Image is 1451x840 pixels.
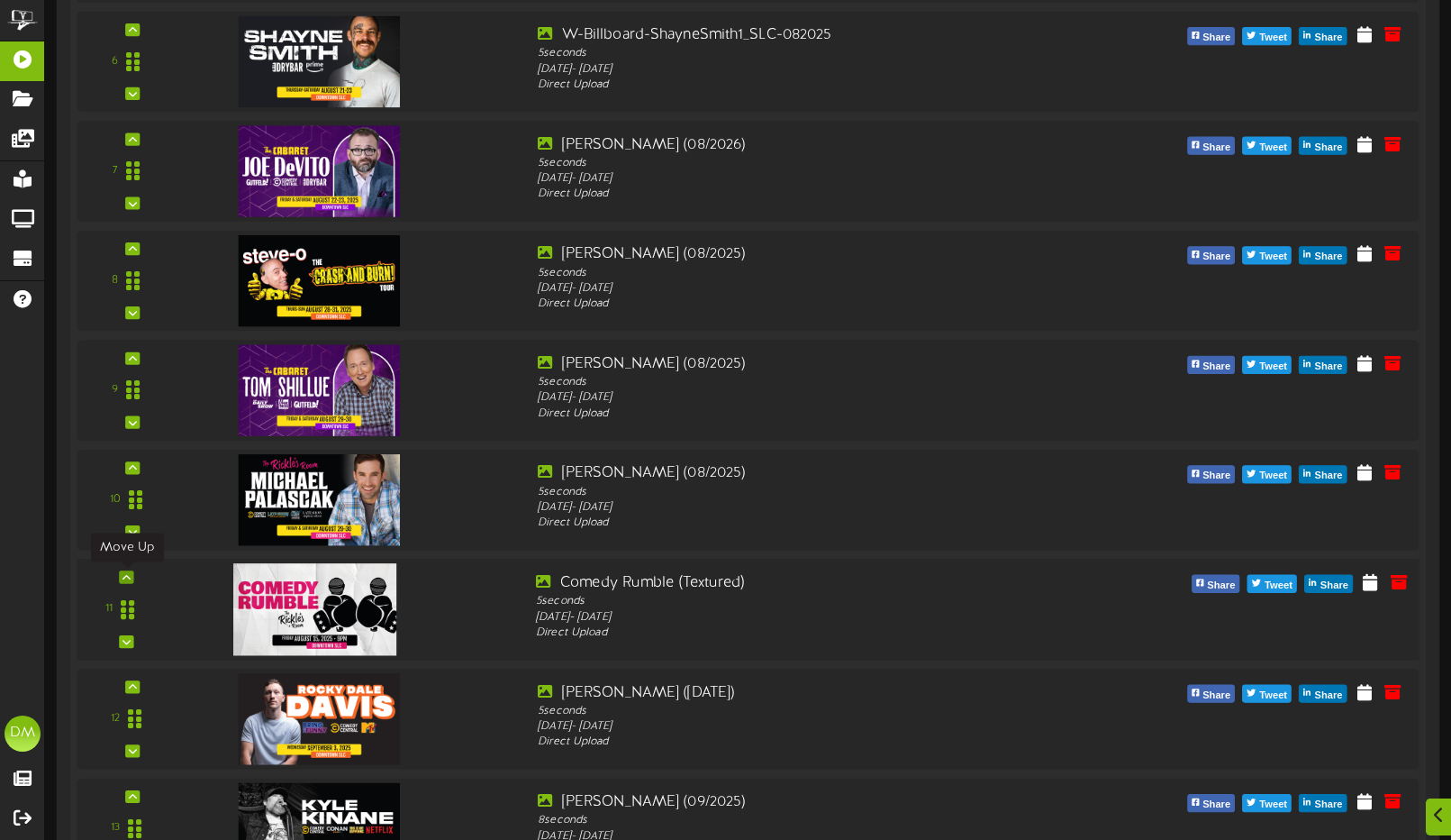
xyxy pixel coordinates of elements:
[1242,246,1292,264] button: Tweet
[233,563,397,655] img: 44b12a29-4e3c-474e-a474-8fbfd7687a9e.jpg
[1242,27,1292,45] button: Tweet
[1242,794,1292,812] button: Tweet
[538,171,1070,187] div: [DATE] - [DATE]
[538,813,1070,828] div: 8 seconds
[1299,356,1347,374] button: Share
[1242,465,1292,483] button: Tweet
[538,406,1070,421] div: Direct Upload
[1256,28,1291,48] span: Tweet
[1199,686,1234,706] span: Share
[1304,575,1353,593] button: Share
[1256,795,1291,815] span: Tweet
[538,61,1070,77] div: [DATE] - [DATE]
[538,134,1070,155] div: [PERSON_NAME] (08/2026)
[1299,465,1347,483] button: Share
[538,390,1070,406] div: [DATE] - [DATE]
[538,516,1070,531] div: Direct Upload
[1203,576,1238,596] span: Share
[1310,686,1346,706] span: Share
[1310,466,1346,486] span: Share
[1242,137,1292,155] button: Tweet
[538,703,1070,718] div: 5 seconds
[238,16,400,107] img: a97f66fe-a1ac-4c5c-91eb-e24170157dd6.jpg
[1242,356,1292,374] button: Tweet
[1261,576,1296,596] span: Tweet
[538,792,1070,813] div: [PERSON_NAME] (09/2025)
[1310,247,1346,267] span: Share
[112,54,118,69] div: 6
[1247,575,1297,593] button: Tweet
[1187,246,1235,264] button: Share
[112,273,118,288] div: 8
[1192,575,1240,593] button: Share
[538,187,1070,202] div: Direct Upload
[238,454,400,545] img: 5cc92947-3610-43af-8657-3f063ad4ba00.jpg
[1256,357,1291,377] span: Tweet
[238,673,400,764] img: 23fe4ba7-ab88-49f9-bb7e-9e0e218ef7b2.jpg
[1199,795,1234,815] span: Share
[538,682,1070,703] div: [PERSON_NAME] ([DATE])
[1310,357,1346,377] span: Share
[5,716,41,752] div: DM
[1256,138,1291,158] span: Tweet
[536,609,1073,625] div: [DATE] - [DATE]
[538,354,1070,375] div: [PERSON_NAME] (08/2025)
[1299,137,1347,155] button: Share
[536,625,1073,642] div: Direct Upload
[1256,686,1291,706] span: Tweet
[538,281,1070,297] div: [DATE] - [DATE]
[1187,685,1235,703] button: Share
[538,719,1070,735] div: [DATE] - [DATE]
[1299,685,1347,703] button: Share
[538,156,1070,171] div: 5 seconds
[238,125,400,216] img: e11e7618-02d8-435b-8702-780aea97a5c5.jpg
[1187,465,1235,483] button: Share
[1317,576,1352,596] span: Share
[1199,466,1234,486] span: Share
[538,265,1070,280] div: 5 seconds
[1199,357,1234,377] span: Share
[110,492,121,507] div: 10
[111,711,120,726] div: 12
[1256,247,1291,267] span: Tweet
[538,25,1070,46] div: W-Billboard-ShayneSmith1_SLC-082025
[536,594,1073,610] div: 5 seconds
[1310,28,1346,48] span: Share
[1310,795,1346,815] span: Share
[1187,27,1235,45] button: Share
[538,500,1070,516] div: [DATE] - [DATE]
[536,572,1073,593] div: Comedy Rumble (Textured)
[1199,247,1234,267] span: Share
[238,235,400,326] img: f3b2d78d-8d29-47fe-b415-2b664249a8eb.jpg
[111,821,120,836] div: 13
[112,382,118,397] div: 9
[1299,27,1347,45] button: Share
[538,78,1070,93] div: Direct Upload
[1310,138,1346,158] span: Share
[1256,466,1291,486] span: Tweet
[538,735,1070,750] div: Direct Upload
[538,244,1070,265] div: [PERSON_NAME] (08/2025)
[238,344,400,435] img: a80debac-462b-464f-9416-f1dc5311fb78.jpg
[538,46,1070,61] div: 5 seconds
[1199,138,1234,158] span: Share
[105,601,113,617] div: 11
[538,484,1070,499] div: 5 seconds
[1187,356,1235,374] button: Share
[1187,137,1235,155] button: Share
[538,463,1070,484] div: [PERSON_NAME] (08/2025)
[1199,28,1234,48] span: Share
[1299,246,1347,264] button: Share
[538,375,1070,390] div: 5 seconds
[1187,794,1235,812] button: Share
[1299,794,1347,812] button: Share
[538,297,1070,312] div: Direct Upload
[1242,685,1292,703] button: Tweet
